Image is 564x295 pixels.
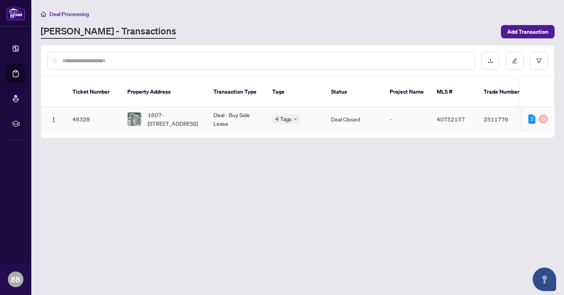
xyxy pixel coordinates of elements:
[530,52,548,70] button: filter
[477,77,532,107] th: Trade Number
[41,25,176,39] a: [PERSON_NAME] - Transactions
[128,112,141,126] img: thumbnail-img
[383,77,430,107] th: Project Name
[512,58,517,63] span: edit
[51,117,57,123] img: Logo
[528,114,535,124] div: 2
[121,77,207,107] th: Property Address
[506,52,524,70] button: edit
[383,107,430,131] td: -
[293,117,297,121] span: down
[49,11,89,18] span: Deal Processing
[507,25,548,38] span: Add Transaction
[266,77,325,107] th: Tags
[539,114,548,124] div: 0
[41,11,46,17] span: home
[6,6,25,20] img: logo
[477,107,532,131] td: 2511776
[325,107,383,131] td: Deal Closed
[207,77,266,107] th: Transaction Type
[430,77,477,107] th: MLS #
[66,77,121,107] th: Ticket Number
[275,114,292,123] span: 4 Tags
[533,268,556,291] button: Open asap
[536,58,542,63] span: filter
[47,113,60,125] button: Logo
[66,107,121,131] td: 46328
[501,25,555,38] button: Add Transaction
[207,107,266,131] td: Deal - Buy Side Lease
[148,110,201,128] span: 1607-[STREET_ADDRESS]
[325,77,383,107] th: Status
[488,58,493,63] span: download
[437,116,465,123] span: 40752157
[481,52,499,70] button: download
[11,274,20,285] span: BB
